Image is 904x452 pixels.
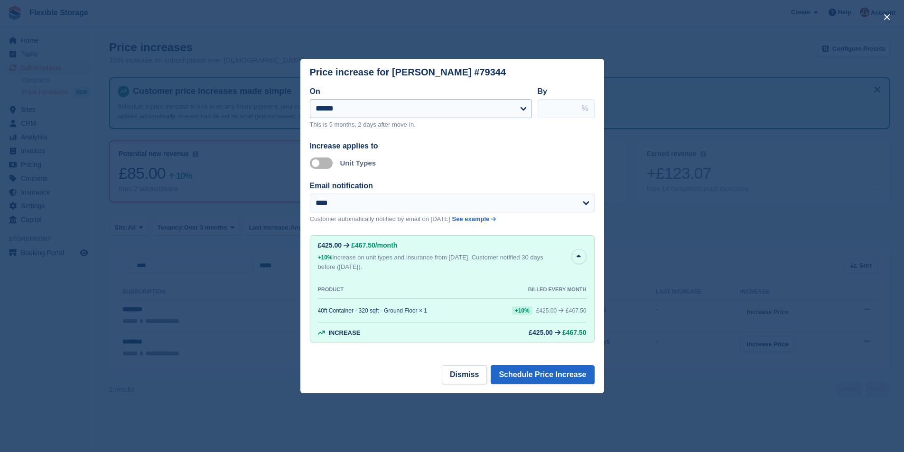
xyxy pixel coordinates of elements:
label: On [310,87,320,95]
span: £467.50 [351,241,375,249]
label: Unit Types [340,159,376,167]
span: £467.50 [562,329,587,336]
span: £467.50 [566,307,586,314]
div: £425.00 [536,307,557,314]
button: Dismiss [442,365,487,384]
label: Email notification [310,182,373,190]
div: £425.00 [318,241,342,249]
span: /month [375,241,398,249]
span: Increase [328,329,360,336]
div: £425.00 [529,329,553,336]
span: See example [452,215,490,222]
button: Schedule Price Increase [491,365,594,384]
div: 40ft Container - 320 sqft - Ground Floor × 1 [318,307,427,314]
a: See example [452,214,496,224]
label: By [538,87,547,95]
button: close [879,9,895,25]
div: +10% [318,253,333,262]
p: Customer automatically notified by email on [DATE] [310,214,450,224]
div: BILLED EVERY MONTH [528,286,587,293]
label: Apply to unit types [310,163,336,164]
p: This is 5 months, 2 days after move-in. [310,120,532,129]
div: PRODUCT [318,286,344,293]
div: Increase applies to [310,140,595,152]
span: Customer notified 30 days before ([DATE]). [318,254,543,270]
div: +10% [512,306,532,315]
div: Price increase for [PERSON_NAME] #79344 [310,67,506,78]
span: increase on unit types and insurance from [DATE]. [318,254,470,261]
